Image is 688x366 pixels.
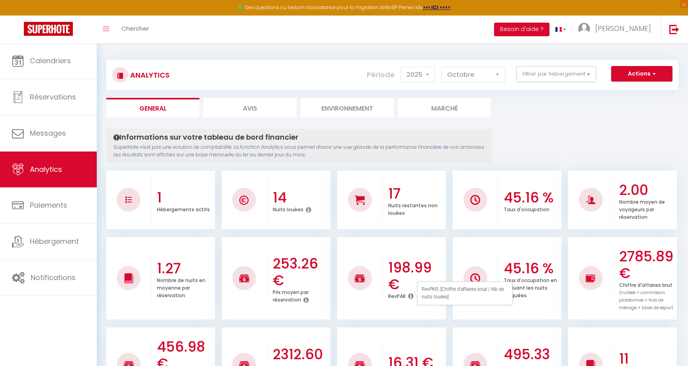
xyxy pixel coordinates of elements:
img: NO IMAGE [586,273,596,283]
span: [PERSON_NAME] [595,23,651,33]
p: SuperHote n'est pas une solution de comptabilité. La fonction Analytics vous permet d'avoir une v... [113,144,485,159]
p: Hébergements actifs [157,204,210,213]
span: Réservations [30,92,76,102]
img: ... [578,23,590,35]
span: Chercher [121,24,149,33]
span: Hébergement [30,236,79,246]
h3: 45.16 % [504,260,560,277]
h3: 1 [157,189,213,206]
li: General [106,98,199,117]
h3: 198.99 € [388,259,444,293]
span: Paiements [30,200,67,210]
li: Environnement [301,98,394,117]
img: Super Booking [24,22,73,36]
button: Actions [611,66,672,82]
p: Taux d'occupation en excluant les nuits bloquées [504,275,557,299]
a: Chercher [115,16,155,43]
p: Nuits louées [273,204,303,213]
p: Chiffre d'affaires brut [619,280,673,311]
h3: 253.26 € [273,255,329,289]
button: Besoin d'aide ? [494,23,549,36]
img: NO IMAGE [470,273,480,283]
h3: 1.27 [157,260,213,277]
h3: 17 [388,185,444,202]
p: Nombre moyen de voyageurs par réservation [619,197,665,220]
span: (nuitées + commission plateformes + frais de ménage + taxes de séjour) [619,290,673,311]
h4: Informations sur votre tableau de bord financier [113,133,485,142]
span: Analytics [30,164,62,174]
h3: 2.00 [619,182,675,199]
a: >>> ICI <<<< [423,4,451,11]
h3: 2785.89 € [619,248,675,282]
p: RevPAR [388,291,406,300]
span: Notifications [31,273,76,282]
label: Période [367,66,395,84]
a: ... [PERSON_NAME] [572,16,661,43]
p: Taux d'occupation [504,204,549,213]
img: logout [669,24,679,34]
h3: 14 [273,189,329,206]
img: NO IMAGE [125,197,132,203]
span: Messages [30,128,66,138]
h3: 45.16 % [504,189,560,206]
h3: Analytics [128,66,170,84]
p: Nuits restantes non louées [388,201,438,216]
button: Filtrer par hébergement [516,66,596,82]
div: RevPAR, [Chiffre d'affaires total / Nb de nuits louées] [418,282,512,305]
span: Calendriers [30,56,71,66]
li: Marché [398,98,491,117]
p: Nombre de nuits en moyenne par réservation [157,275,205,299]
li: Avis [203,98,297,117]
p: Prix moyen par réservation [273,287,309,303]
